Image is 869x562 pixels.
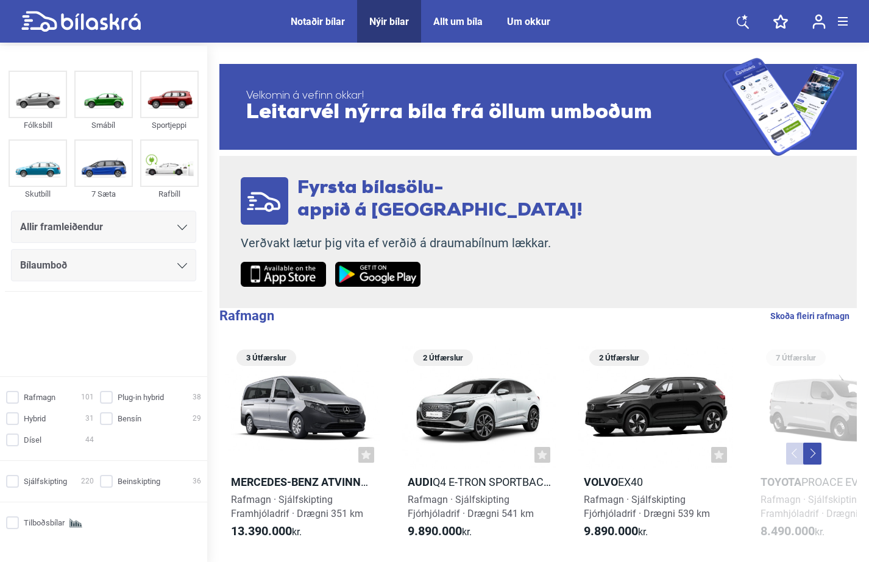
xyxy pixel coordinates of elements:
[20,257,67,274] span: Bílaumboð
[291,16,345,27] a: Notaðir bílar
[85,412,94,425] span: 31
[140,118,199,132] div: Sportjeppi
[20,219,103,236] span: Allir framleiðendur
[24,516,65,529] span: Tilboðsbílar
[243,349,290,366] span: 3 Útfærslur
[193,475,201,488] span: 36
[761,476,801,488] b: Toyota
[219,58,857,156] a: Velkomin á vefinn okkar!Leitarvél nýrra bíla frá öllum umboðum
[246,102,723,124] span: Leitarvél nýrra bíla frá öllum umboðum
[74,187,133,201] div: 7 Sæta
[246,90,723,102] span: Velkomin á vefinn okkar!
[24,391,55,404] span: Rafmagn
[193,391,201,404] span: 38
[578,475,733,489] h2: EX40
[419,349,467,366] span: 2 Útfærslur
[241,236,583,251] p: Verðvakt lætur þig vita ef verðið á draumabílnum lækkar.
[507,16,550,27] a: Um okkur
[85,434,94,446] span: 44
[24,475,67,488] span: Sjálfskipting
[761,524,825,539] span: kr.
[369,16,409,27] a: Nýir bílar
[231,524,292,538] b: 13.390.000
[578,345,733,550] a: 2 ÚtfærslurVolvoEX40Rafmagn · SjálfskiptingFjórhjóladrif · Drægni 539 km9.890.000kr.
[9,187,67,201] div: Skutbíll
[786,443,804,465] button: Previous
[584,476,618,488] b: Volvo
[770,308,849,324] a: Skoða fleiri rafmagn
[140,187,199,201] div: Rafbíll
[584,494,710,519] span: Rafmagn · Sjálfskipting Fjórhjóladrif · Drægni 539 km
[118,475,160,488] span: Beinskipting
[24,434,41,446] span: Dísel
[408,476,433,488] b: Audi
[402,475,557,489] h2: Q4 e-tron Sportback 45 Quattro
[761,524,815,538] b: 8.490.000
[584,524,648,539] span: kr.
[584,524,638,538] b: 9.890.000
[408,494,534,519] span: Rafmagn · Sjálfskipting Fjórhjóladrif · Drægni 541 km
[297,179,583,220] span: Fyrsta bílasölu- appið á [GEOGRAPHIC_DATA]!
[231,476,398,488] b: Mercedes-Benz Atvinnubílar
[231,524,302,539] span: kr.
[595,349,643,366] span: 2 Útfærslur
[225,345,380,550] a: 3 ÚtfærslurMercedes-Benz AtvinnubílareVito Tourer 129 millilangurRafmagn · SjálfskiptingFramhjóla...
[219,308,274,323] b: Rafmagn
[118,391,164,404] span: Plug-in hybrid
[74,118,133,132] div: Smábíl
[81,391,94,404] span: 101
[772,349,820,366] span: 7 Útfærslur
[193,412,201,425] span: 29
[118,412,141,425] span: Bensín
[81,475,94,488] span: 220
[231,494,363,519] span: Rafmagn · Sjálfskipting Framhjóladrif · Drægni 351 km
[9,118,67,132] div: Fólksbíll
[24,412,46,425] span: Hybrid
[803,443,821,465] button: Next
[408,524,472,539] span: kr.
[402,345,557,550] a: 2 ÚtfærslurAudiQ4 e-tron Sportback 45 QuattroRafmagn · SjálfskiptingFjórhjóladrif · Drægni 541 km...
[408,524,462,538] b: 9.890.000
[225,475,380,489] h2: eVito Tourer 129 millilangur
[433,16,483,27] a: Allt um bíla
[812,14,826,29] img: user-login.svg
